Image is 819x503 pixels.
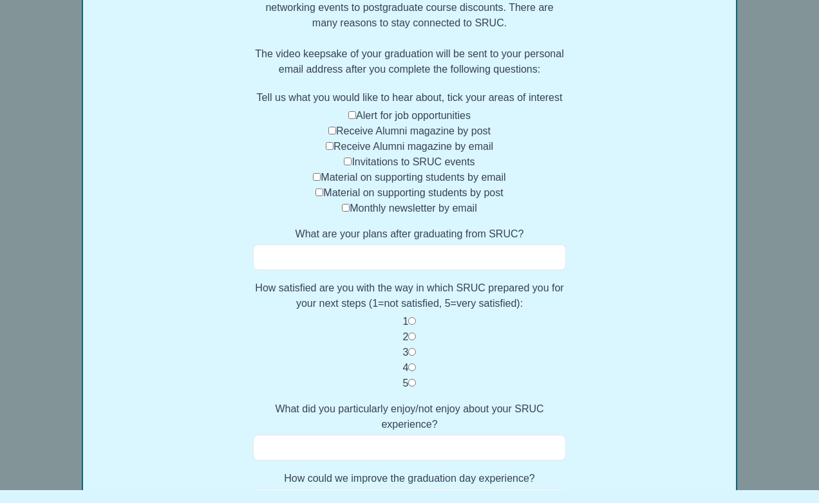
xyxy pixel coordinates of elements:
[253,226,567,242] label: What are your plans after graduating from SRUC?
[356,110,471,121] label: Alert for job opportunities
[403,347,409,358] label: 3
[321,172,505,183] label: Material on supporting students by email
[323,187,503,198] label: Material on supporting students by post
[350,203,476,214] label: Monthly newsletter by email
[253,90,567,105] label: Tell us what you would like to hear about, tick your areas of interest
[403,316,409,327] label: 1
[253,401,567,432] label: What did you particularly enjoy/not enjoy about your SRUC experience?
[403,331,409,342] label: 2
[336,125,491,136] label: Receive Alumni magazine by post
[403,378,409,389] label: 5
[253,280,567,311] label: How satisfied are you with the way in which SRUC prepared you for your next steps (1=not satisfie...
[334,141,493,152] label: Receive Alumni magazine by email
[352,156,475,167] label: Invitations to SRUC events
[403,362,409,373] label: 4
[253,471,567,486] label: How could we improve the graduation day experience?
